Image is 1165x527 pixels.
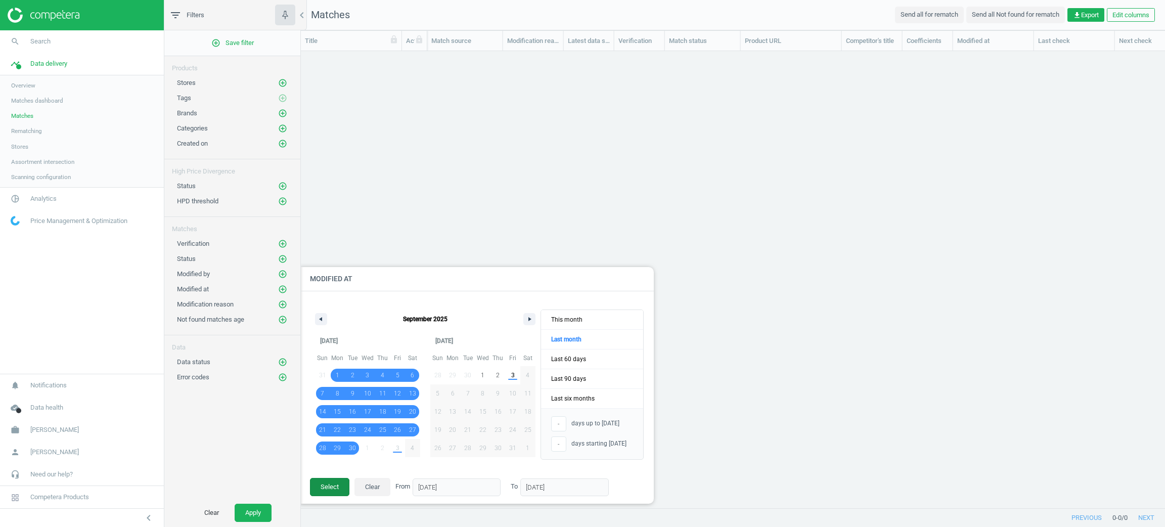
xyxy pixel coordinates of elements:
i: cloud_done [6,398,25,417]
button: add_circle_outline [278,315,288,325]
i: add_circle_outline [278,254,287,263]
button: add_circle_outline [278,181,288,191]
button: add_circle_outline [278,123,288,134]
span: Brands [177,109,197,117]
img: wGWNvw8QSZomAAAAABJRU5ErkJggg== [11,216,20,226]
button: add_circle_outline [278,239,288,249]
button: Clear [194,504,230,522]
span: Overview [11,81,35,90]
span: Rematching [11,127,42,135]
span: Stores [11,143,28,151]
h4: Modified at [300,267,654,291]
span: Data status [177,358,210,366]
i: search [6,32,25,51]
button: add_circle_outline [278,254,288,264]
i: add_circle_outline [278,270,287,279]
span: Created on [177,140,208,147]
i: add_circle_outline [278,373,287,382]
span: Modified at [177,285,209,293]
span: Verification [177,240,209,247]
i: add_circle_outline [278,300,287,309]
span: [PERSON_NAME] [30,448,79,457]
i: add_circle_outline [278,239,287,248]
i: notifications [6,376,25,395]
span: Status [177,182,196,190]
span: Competera Products [30,493,89,502]
i: headset_mic [6,465,25,484]
i: add_circle_outline [211,38,220,48]
button: add_circle_outline [278,139,288,149]
i: person [6,443,25,462]
i: add_circle_outline [278,78,287,87]
span: Search [30,37,51,46]
div: Matches [164,217,300,234]
span: Modified by [177,270,210,278]
span: Categories [177,124,208,132]
span: Matches [11,112,33,120]
i: add_circle_outline [278,285,287,294]
i: add_circle_outline [278,315,287,324]
span: Status [177,255,196,262]
button: add_circle_outline [278,284,288,294]
span: Tags [177,94,191,102]
span: Price Management & Optimization [30,216,127,226]
button: add_circle_outline [278,269,288,279]
span: Matches dashboard [11,97,63,105]
button: add_circle_outline [278,93,288,103]
i: chevron_left [296,9,308,21]
span: Notifications [30,381,67,390]
span: HPD threshold [177,197,218,205]
i: timeline [6,54,25,73]
span: Modification reason [177,300,234,308]
div: Products [164,56,300,73]
i: add_circle_outline [278,124,287,133]
img: ajHJNr6hYgQAAAAASUVORK5CYII= [8,8,79,23]
button: add_circle_outline [278,196,288,206]
i: add_circle_outline [278,139,287,148]
i: add_circle_outline [278,182,287,191]
span: Stores [177,79,196,86]
button: add_circle_outline [278,299,288,310]
span: Save filter [211,38,254,48]
span: Error codes [177,373,209,381]
span: Assortment intersection [11,158,74,166]
button: add_circle_outline [278,78,288,88]
span: Filters [187,11,204,20]
button: chevron_left [136,511,161,524]
i: add_circle_outline [278,197,287,206]
i: add_circle_outline [278,109,287,118]
span: Data delivery [30,59,67,68]
div: High Price Divergence [164,159,300,176]
i: chevron_left [143,512,155,524]
i: pie_chart_outlined [6,189,25,208]
button: add_circle_outline [278,108,288,118]
div: Data [164,335,300,352]
button: add_circle_outlineSave filter [164,33,300,53]
button: add_circle_outline [278,372,288,382]
button: add_circle_outline [278,357,288,367]
i: add_circle_outline [278,358,287,367]
span: Analytics [30,194,57,203]
i: add_circle_outline [278,94,287,103]
span: Data health [30,403,63,412]
i: work [6,420,25,440]
span: Need our help? [30,470,73,479]
span: [PERSON_NAME] [30,425,79,434]
button: Apply [235,504,272,522]
i: filter_list [169,9,182,21]
span: Not found matches age [177,316,244,323]
span: Scanning configuration [11,173,71,181]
